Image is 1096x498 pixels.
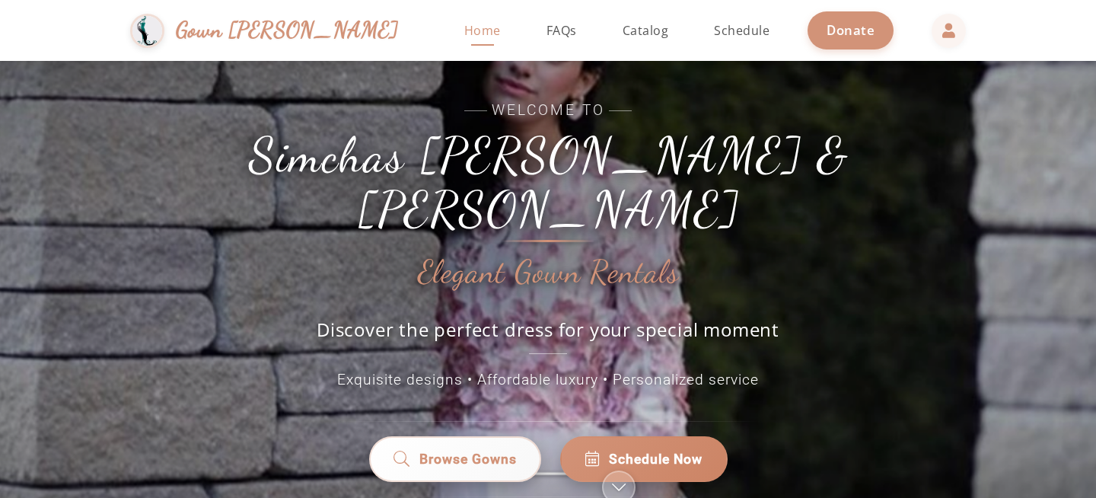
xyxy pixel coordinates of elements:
span: Home [464,22,501,39]
span: Catalog [623,22,669,39]
span: Schedule [714,22,769,39]
span: FAQs [546,22,577,39]
span: Gown [PERSON_NAME] [176,14,399,46]
a: Donate [808,11,894,49]
span: Schedule Now [609,449,703,469]
span: Donate [827,21,875,39]
h1: Simchas [PERSON_NAME] & [PERSON_NAME] [205,129,890,236]
span: Welcome to [205,100,890,122]
img: Gown Gmach Logo [130,14,164,48]
span: Browse Gowns [419,449,517,469]
p: Discover the perfect dress for your special moment [301,317,795,354]
p: Exquisite designs • Affordable luxury • Personalized service [205,369,890,391]
h2: Elegant Gown Rentals [418,255,679,290]
a: Gown [PERSON_NAME] [130,10,414,52]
